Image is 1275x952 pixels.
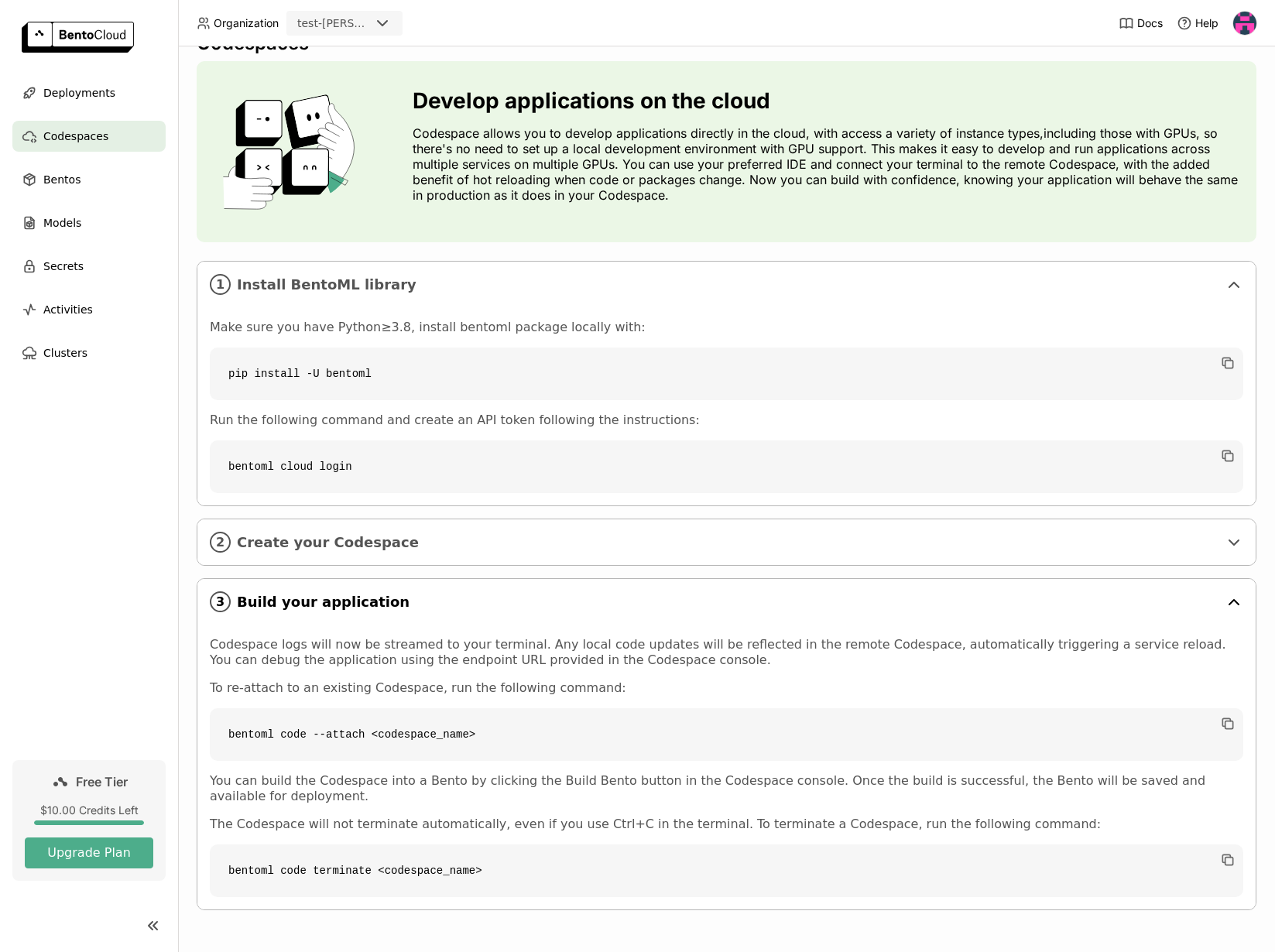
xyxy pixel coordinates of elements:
div: test-[PERSON_NAME] [297,15,370,31]
span: Install BentoML library [237,276,1218,293]
span: Help [1195,16,1218,30]
p: Make sure you have Python≥3.8, install bentoml package locally with: [210,320,1243,335]
img: logo [22,22,134,53]
p: Codespace logs will now be streamed to your terminal. Any local code updates will be reflected in... [210,637,1243,668]
code: pip install -U bentoml [210,348,1243,400]
code: bentoml code --attach <codespace_name> [210,708,1243,761]
img: cover onboarding [209,94,375,210]
span: Free Tier [76,774,128,789]
p: Codespace allows you to develop applications directly in the cloud, with access a variety of inst... [413,125,1244,203]
span: Models [43,214,81,232]
a: Activities [12,294,166,325]
code: bentoml code terminate <codespace_name> [210,844,1243,897]
div: Help [1177,15,1218,31]
a: Secrets [12,251,166,282]
a: Clusters [12,337,166,368]
a: Free Tier$10.00 Credits LeftUpgrade Plan [12,760,166,881]
p: You can build the Codespace into a Bento by clicking the Build Bento button in the Codespace cons... [210,773,1243,804]
div: 2Create your Codespace [197,519,1256,565]
div: 1Install BentoML library [197,262,1256,307]
i: 1 [210,274,231,295]
div: $10.00 Credits Left [25,803,153,817]
span: Organization [214,16,279,30]
a: Codespaces [12,121,166,152]
i: 2 [210,532,231,553]
button: Upgrade Plan [25,837,153,868]
a: Models [12,207,166,238]
p: To re-attach to an existing Codespace, run the following command: [210,680,1243,696]
span: Deployments [43,84,115,102]
span: Create your Codespace [237,534,1218,551]
h3: Develop applications on the cloud [413,88,1244,113]
p: Run the following command and create an API token following the instructions: [210,413,1243,428]
img: Luis Castro [1233,12,1256,35]
div: 3Build your application [197,579,1256,625]
span: Bentos [43,170,81,189]
span: Codespaces [43,127,108,146]
span: Clusters [43,344,87,362]
a: Bentos [12,164,166,195]
span: Secrets [43,257,84,276]
code: bentoml cloud login [210,440,1243,493]
a: Deployments [12,77,166,108]
span: Docs [1137,16,1163,30]
span: Build your application [237,594,1218,611]
a: Docs [1119,15,1163,31]
input: Selected test-luis. [372,16,373,32]
i: 3 [210,591,231,612]
p: The Codespace will not terminate automatically, even if you use Ctrl+C in the terminal. To termin... [210,817,1243,832]
span: Activities [43,300,93,319]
